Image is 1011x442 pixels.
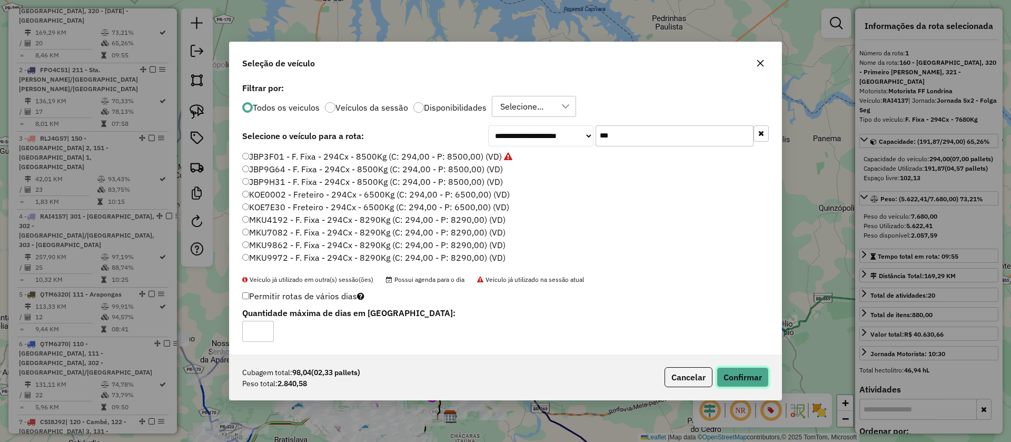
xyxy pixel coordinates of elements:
[242,239,506,251] label: MKU9862 - F. Fixa - 294Cx - 8290Kg (C: 294,00 - P: 8290,00) (VD)
[242,163,503,175] label: JBP9G64 - F. Fixa - 294Cx - 8500Kg (C: 294,00 - P: 8500,00) (VD)
[242,175,503,188] label: JBP9H31 - F. Fixa - 294Cx - 8500Kg (C: 294,00 - P: 8500,00) (VD)
[242,203,249,210] input: KOE7E30 - Freteiro - 294Cx - 6500Kg (C: 294,00 - P: 6500,00) (VD)
[242,131,364,141] strong: Selecione o veículo para a rota:
[504,152,512,161] i: Veículo já utilizado na sessão atual
[242,150,512,163] label: JBP3F01 - F. Fixa - 294Cx - 8500Kg (C: 294,00 - P: 8500,00) (VD)
[242,292,249,299] input: Permitir rotas de vários dias
[311,368,360,377] span: (02,33 pallets)
[386,276,464,283] span: Possui agenda para o dia
[242,378,277,389] span: Peso total:
[242,251,506,264] label: MKU9972 - F. Fixa - 294Cx - 8290Kg (C: 294,00 - P: 8290,00) (VD)
[242,165,249,172] input: JBP9G64 - F. Fixa - 294Cx - 8500Kg (C: 294,00 - P: 8500,00) (VD)
[253,103,320,112] label: Todos os veiculos
[717,367,769,387] button: Confirmar
[335,103,408,112] label: Veículos da sessão
[357,292,364,300] i: Selecione pelo menos um veículo
[242,286,364,306] label: Permitir rotas de vários dias
[242,276,373,283] span: Veículo já utilizado em outra(s) sessão(ões)
[242,188,510,201] label: KOE0002 - Freteiro - 294Cx - 6500Kg (C: 294,00 - P: 6500,00) (VD)
[277,378,307,389] strong: 2.840,58
[497,96,547,116] div: Selecione...
[424,103,487,112] label: Disponibilidades
[242,254,249,261] input: MKU9972 - F. Fixa - 294Cx - 8290Kg (C: 294,00 - P: 8290,00) (VD)
[242,178,249,185] input: JBP9H31 - F. Fixa - 294Cx - 8500Kg (C: 294,00 - P: 8500,00) (VD)
[242,82,769,94] label: Filtrar por:
[242,367,292,378] span: Cubagem total:
[242,264,506,277] label: MKU9992 - F. Fixa - 294Cx - 8290Kg (C: 294,00 - P: 8290,00) (VD)
[242,226,506,239] label: MKU7082 - F. Fixa - 294Cx - 8290Kg (C: 294,00 - P: 8290,00) (VD)
[242,153,249,160] input: JBP3F01 - F. Fixa - 294Cx - 8500Kg (C: 294,00 - P: 8500,00) (VD)
[477,276,584,283] span: Veículo já utilizado na sessão atual
[242,57,315,70] span: Seleção de veículo
[242,191,249,198] input: KOE0002 - Freteiro - 294Cx - 6500Kg (C: 294,00 - P: 6500,00) (VD)
[242,213,506,226] label: MKU4192 - F. Fixa - 294Cx - 8290Kg (C: 294,00 - P: 8290,00) (VD)
[242,307,589,319] label: Quantidade máxima de dias em [GEOGRAPHIC_DATA]:
[242,229,249,235] input: MKU7082 - F. Fixa - 294Cx - 8290Kg (C: 294,00 - P: 8290,00) (VD)
[242,241,249,248] input: MKU9862 - F. Fixa - 294Cx - 8290Kg (C: 294,00 - P: 8290,00) (VD)
[665,367,712,387] button: Cancelar
[292,367,360,378] strong: 98,04
[242,216,249,223] input: MKU4192 - F. Fixa - 294Cx - 8290Kg (C: 294,00 - P: 8290,00) (VD)
[242,201,509,213] label: KOE7E30 - Freteiro - 294Cx - 6500Kg (C: 294,00 - P: 6500,00) (VD)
